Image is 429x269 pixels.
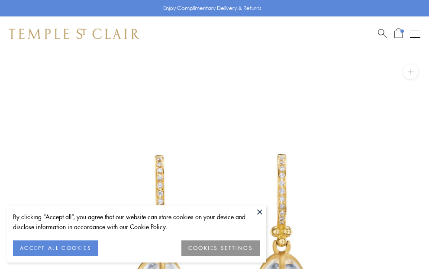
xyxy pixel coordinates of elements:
iframe: Gorgias live chat messenger [386,228,420,260]
img: Temple St. Clair [9,29,139,39]
a: Search [378,28,387,39]
div: By clicking “Accept all”, you agree that our website can store cookies on your device and disclos... [13,212,260,232]
button: Open navigation [410,29,420,39]
button: ACCEPT ALL COOKIES [13,240,98,256]
p: Enjoy Complimentary Delivery & Returns [163,4,261,13]
button: COOKIES SETTINGS [181,240,260,256]
a: Open Shopping Bag [394,28,403,39]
